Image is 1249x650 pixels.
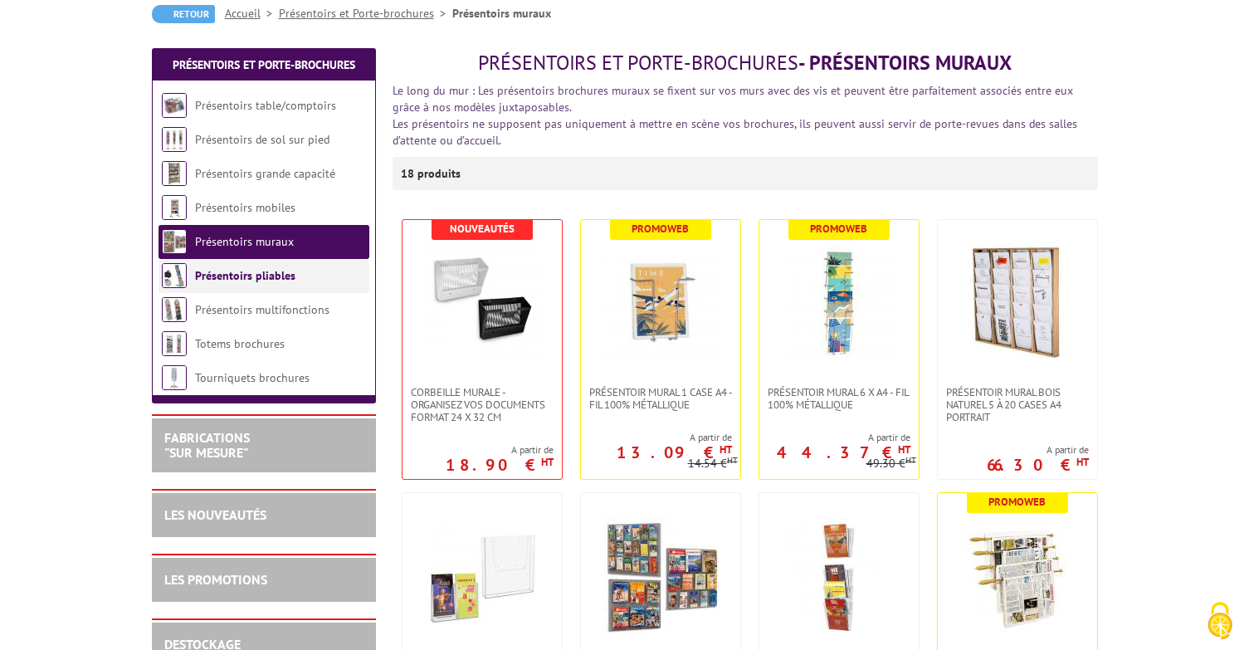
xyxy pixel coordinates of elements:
[279,6,452,21] a: Présentoirs et Porte-brochures
[152,5,215,23] a: Retour
[162,93,187,118] img: Présentoirs table/comptoirs
[195,166,335,181] a: Présentoirs grande capacité
[768,386,910,411] span: Présentoir mural 6 x A4 - Fil 100% métallique
[866,457,916,470] p: 49.30 €
[1191,594,1249,650] button: Cookies (fenêtre modale)
[393,83,1073,115] font: Le long du mur : Les présentoirs brochures muraux se fixent sur vos murs avec des vis et peuvent ...
[424,245,540,361] img: Corbeille Murale - Organisez vos documents format 24 x 32 cm
[946,386,1089,423] span: Présentoir Mural Bois naturel 5 à 20 cases A4 Portrait
[688,457,738,470] p: 14.54 €
[452,5,551,22] li: Présentoirs muraux
[195,200,295,215] a: Présentoirs mobiles
[589,386,732,411] span: Présentoir mural 1 case A4 - Fil 100% métallique
[987,443,1089,457] span: A partir de
[162,331,187,356] img: Totems brochures
[401,157,463,190] p: 18 produits
[988,495,1046,509] b: Promoweb
[759,431,910,444] span: A partir de
[478,50,798,76] span: Présentoirs et Porte-brochures
[541,455,554,469] sup: HT
[959,245,1076,361] img: Présentoir Mural Bois naturel 5 à 20 cases A4 Portrait
[759,386,919,411] a: Présentoir mural 6 x A4 - Fil 100% métallique
[173,57,355,72] a: Présentoirs et Porte-brochures
[603,245,719,361] img: Présentoir mural 1 case A4 - Fil 100% métallique
[727,454,738,466] sup: HT
[164,506,266,523] a: LES NOUVEAUTÉS
[1076,455,1089,469] sup: HT
[393,52,1098,74] h1: - Présentoirs muraux
[959,518,1076,634] img: Présentoir mural 4 baguettes à journaux
[720,442,732,457] sup: HT
[162,195,187,220] img: Présentoirs mobiles
[411,386,554,423] span: Corbeille Murale - Organisez vos documents format 24 x 32 cm
[393,116,1077,148] font: Les présentoirs ne supposent pas uniquement à mettre en scène vos brochures, ils peuvent aussi se...
[195,132,329,147] a: Présentoirs de sol sur pied
[195,234,294,249] a: Présentoirs muraux
[781,518,897,634] img: PRÉSENTOIRS MURAUX POUR BROCHURES SUPERPOSABLES TRANSPARENTS
[898,442,910,457] sup: HT
[162,229,187,254] img: Présentoirs muraux
[581,386,740,411] a: Présentoir mural 1 case A4 - Fil 100% métallique
[195,98,336,113] a: Présentoirs table/comptoirs
[987,460,1089,470] p: 66.30 €
[162,161,187,186] img: Présentoirs grande capacité
[781,245,897,361] img: Présentoir mural 6 x A4 - Fil 100% métallique
[632,222,689,236] b: Promoweb
[1199,600,1241,642] img: Cookies (fenêtre modale)
[450,222,515,236] b: Nouveautés
[810,222,867,236] b: Promoweb
[195,370,310,385] a: Tourniquets brochures
[777,447,910,457] p: 44.37 €
[617,447,732,457] p: 13.09 €
[164,429,250,461] a: FABRICATIONS"Sur Mesure"
[446,443,554,457] span: A partir de
[403,386,562,423] a: Corbeille Murale - Organisez vos documents format 24 x 32 cm
[162,297,187,322] img: Présentoirs multifonctions
[162,263,187,288] img: Présentoirs pliables
[446,460,554,470] p: 18.90 €
[225,6,279,21] a: Accueil
[581,431,732,444] span: A partir de
[162,127,187,152] img: Présentoirs de sol sur pied
[195,302,329,317] a: Présentoirs multifonctions
[195,268,295,283] a: Présentoirs pliables
[905,454,916,466] sup: HT
[603,518,719,634] img: Présentoirs muraux modulables pour brochures A4, A5, 1/3 A4 VISIODOC
[164,571,267,588] a: LES PROMOTIONS
[938,386,1097,423] a: Présentoir Mural Bois naturel 5 à 20 cases A4 Portrait
[195,336,285,351] a: Totems brochures
[162,365,187,390] img: Tourniquets brochures
[424,518,540,634] img: PRÉSENTOIRS MURAUX POUR BROCHURES 1,2 OU 3 CASES FORMAT A4, A5, 1/3 A4 TRANSPARENT TAYMAR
